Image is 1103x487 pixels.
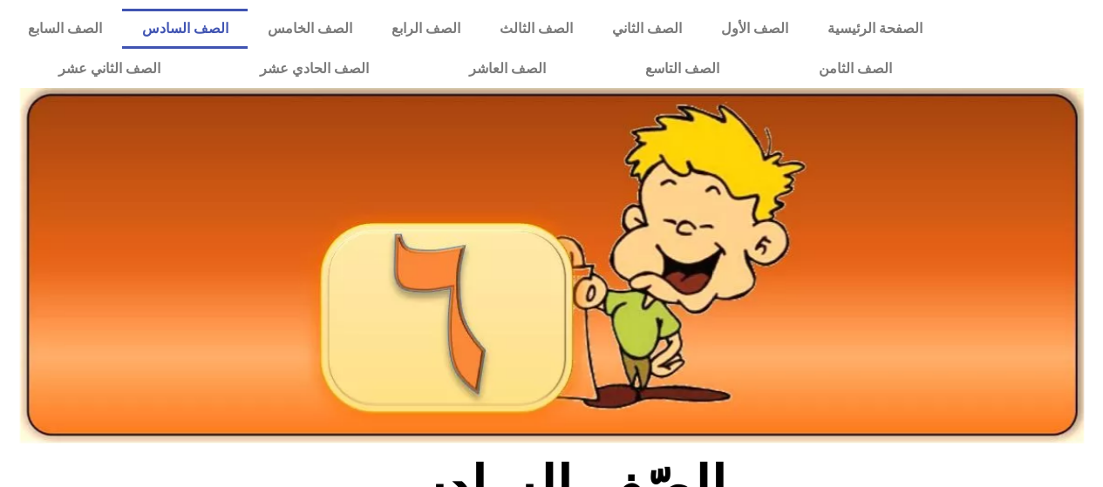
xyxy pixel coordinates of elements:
[371,9,480,49] a: الصف الرابع
[9,9,122,49] a: الصف السابع
[480,9,592,49] a: الصف الثالث
[419,49,596,89] a: الصف العاشر
[248,9,371,49] a: الصف الخامس
[122,9,248,49] a: الصف السادس
[210,49,419,89] a: الصف الحادي عشر
[701,9,807,49] a: الصف الأول
[769,49,942,89] a: الصف الثامن
[9,49,210,89] a: الصف الثاني عشر
[596,49,769,89] a: الصف التاسع
[592,9,701,49] a: الصف الثاني
[807,9,942,49] a: الصفحة الرئيسية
